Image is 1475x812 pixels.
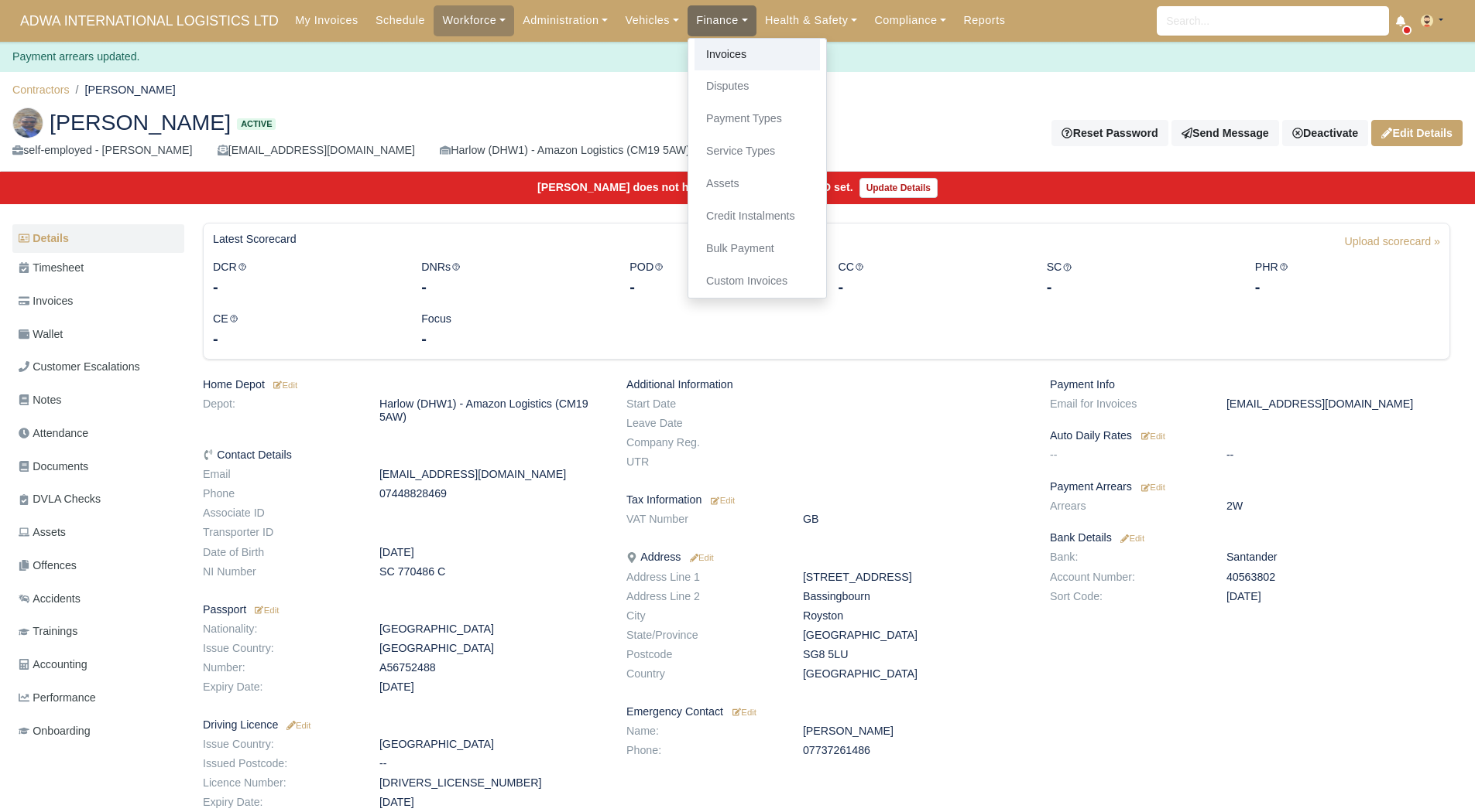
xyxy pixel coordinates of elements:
a: My Invoices [286,5,367,36]
dt: Date of Birth [191,546,368,559]
a: Edit [729,705,756,718]
dd: 40563802 [1215,571,1462,584]
dt: Country [615,667,791,681]
a: Upload scorecard » [1345,233,1440,258]
div: - [421,328,606,350]
dd: [DRIVERS_LICENSE_NUMBER] [368,776,615,790]
a: Bulk Payment [695,233,820,265]
h6: Bank Details [1050,531,1450,544]
iframe: Chat Widget [1196,633,1475,812]
a: Finance [688,5,756,36]
div: - [838,276,1023,298]
dt: VAT Number [615,513,791,526]
dt: Address Line 2 [615,590,791,603]
a: Notes [12,385,184,415]
span: Documents [19,458,88,476]
dd: 07737261486 [791,744,1038,757]
dt: Issue Country: [191,642,368,655]
h6: Driving Licence [203,718,603,732]
h6: Home Depot [203,378,603,391]
a: Accidents [12,584,184,614]
div: - [213,328,398,350]
dt: State/Province [615,629,791,642]
dd: [DATE] [1215,590,1462,603]
h6: Tax Information [626,493,1027,507]
dd: Santander [1215,551,1462,564]
a: Credit Instalments [695,200,820,233]
dt: Company Reg. [615,436,791,449]
h6: Latest Scorecard [213,233,297,246]
a: Customer Escalations [12,352,184,382]
dd: [PERSON_NAME] [791,725,1038,738]
span: Customer Escalations [19,358,140,376]
dd: -- [368,757,615,770]
a: Update Details [859,178,938,198]
div: self-employed - [PERSON_NAME] [12,142,193,159]
a: Edit [708,493,735,506]
span: Wallet [19,326,63,343]
h6: Additional Information [626,378,1027,391]
a: Invoices [12,286,184,316]
div: - [421,276,606,298]
h6: Auto Daily Rates [1050,429,1450,442]
a: Accounting [12,650,184,680]
dd: Royston [791,609,1038,623]
dd: [GEOGRAPHIC_DATA] [368,738,615,751]
dd: [GEOGRAPHIC_DATA] [368,623,615,636]
dt: Email [191,468,368,481]
div: CC [826,258,1034,298]
span: DVLA Checks [19,490,101,508]
dt: Associate ID [191,507,368,520]
dt: Arrears [1038,500,1215,513]
a: Edit [271,378,297,391]
a: Disputes [695,70,820,103]
dt: Expiry Date: [191,681,368,694]
h6: Payment Arrears [1050,480,1450,493]
dt: Name: [615,725,791,738]
a: Reports [955,5,1014,36]
dd: A56752488 [368,661,615,674]
span: Assets [19,524,66,541]
dt: NI Number [191,565,368,578]
div: DNRs [410,258,618,298]
dd: [EMAIL_ADDRESS][DOMAIN_NAME] [1215,397,1462,411]
a: Compliance [866,5,955,36]
dt: Phone [191,487,368,500]
dd: [GEOGRAPHIC_DATA] [368,642,615,655]
small: Edit [252,606,279,615]
dd: -- [1215,449,1462,462]
dd: Harlow (DHW1) - Amazon Logistics (CM19 5AW) [368,397,615,424]
dt: Postcode [615,648,791,661]
a: Administration [514,5,616,36]
span: Accounting [19,656,87,674]
dd: [EMAIL_ADDRESS][DOMAIN_NAME] [368,468,615,481]
div: [EMAIL_ADDRESS][DOMAIN_NAME] [218,142,415,159]
dd: [DATE] [368,546,615,559]
a: Schedule [367,5,434,36]
a: Assets [695,168,820,200]
dt: Nationality: [191,623,368,636]
dd: [GEOGRAPHIC_DATA] [791,629,1038,642]
small: Edit [1141,432,1165,441]
a: Contractors [12,84,70,96]
h6: Contact Details [203,449,603,462]
dt: -- [1038,449,1215,462]
span: Onboarding [19,722,91,740]
div: - [1047,276,1232,298]
small: Edit [1118,534,1144,543]
div: PHR [1243,258,1452,298]
div: Focus [410,310,618,350]
a: Edit [1138,480,1165,493]
dd: SG8 5LU [791,648,1038,661]
dt: Number: [191,661,368,674]
a: Custom Invoices [695,265,820,298]
span: Offences [19,557,77,575]
dt: Issued Postcode: [191,757,368,770]
span: Timesheet [19,259,84,277]
small: Edit [284,721,310,730]
a: ADWA INTERNATIONAL LOGISTICS LTD [12,6,286,36]
a: Send Message [1171,120,1279,146]
span: Accidents [19,590,81,608]
dd: SC 770486 C [368,565,615,578]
